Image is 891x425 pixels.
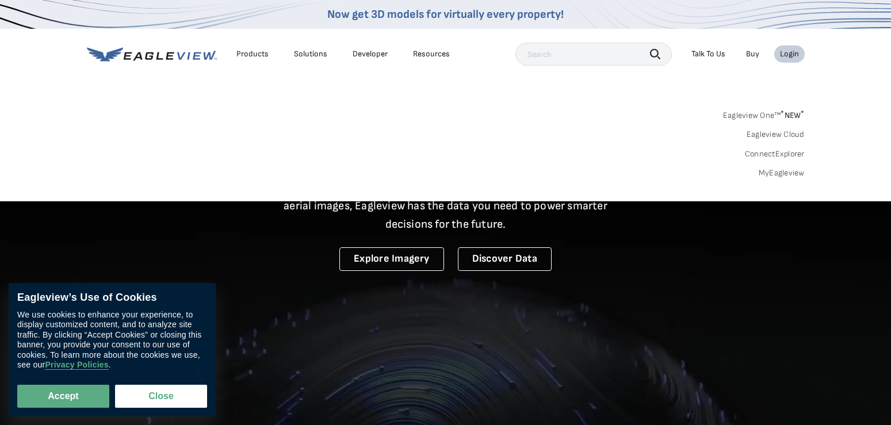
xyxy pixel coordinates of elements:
div: Products [236,49,269,59]
a: Eagleview One™*NEW* [723,107,805,120]
p: A new era starts here. Built on more than 3.5 billion high-resolution aerial images, Eagleview ha... [270,178,622,233]
div: We use cookies to enhance your experience, to display customized content, and to analyze site tra... [17,310,207,370]
a: Now get 3D models for virtually every property! [327,7,564,21]
a: Eagleview Cloud [747,129,805,140]
a: Privacy Policies [45,361,108,370]
div: Eagleview’s Use of Cookies [17,292,207,304]
div: Resources [413,49,450,59]
a: Discover Data [458,247,552,271]
button: Close [115,385,207,408]
span: NEW [781,110,804,120]
div: Solutions [294,49,327,59]
div: Login [780,49,799,59]
a: Explore Imagery [339,247,444,271]
a: MyEagleview [759,168,805,178]
a: Developer [353,49,388,59]
a: ConnectExplorer [745,149,805,159]
input: Search [515,43,672,66]
a: Buy [746,49,759,59]
button: Accept [17,385,109,408]
div: Talk To Us [691,49,725,59]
